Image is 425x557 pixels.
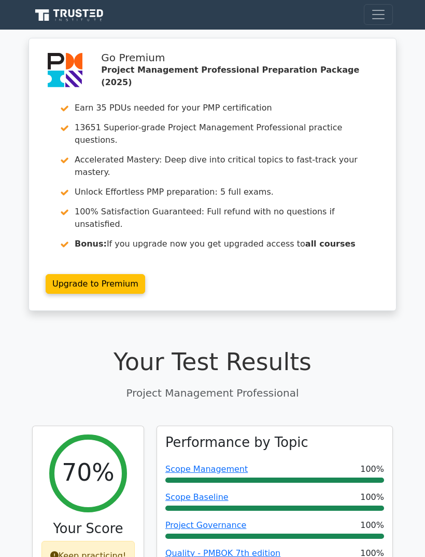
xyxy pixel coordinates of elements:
span: 100% [360,491,384,504]
h2: 70% [62,459,115,487]
a: Scope Baseline [165,492,229,502]
a: Scope Management [165,464,248,474]
button: Toggle navigation [364,4,393,25]
h1: Your Test Results [32,348,393,377]
h3: Your Score [41,521,135,537]
span: 100% [360,519,384,532]
p: Project Management Professional [32,385,393,401]
h3: Performance by Topic [165,434,308,451]
a: Project Governance [165,520,246,530]
span: 100% [360,463,384,476]
a: Upgrade to Premium [46,274,145,294]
